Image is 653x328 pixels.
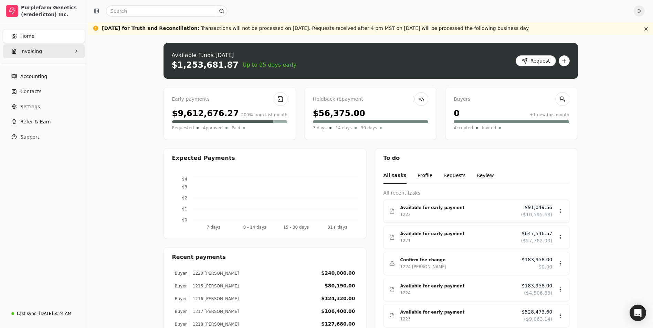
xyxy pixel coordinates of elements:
[190,270,239,276] div: 1223 [PERSON_NAME]
[20,88,42,95] span: Contacts
[20,118,51,125] span: Refer & Earn
[102,25,199,31] span: [DATE] for Truth and Reconciliation :
[400,283,516,289] div: Available for early payment
[418,168,433,184] button: Profile
[325,282,355,289] div: $80,190.00
[20,73,47,80] span: Accounting
[383,189,569,197] div: All recent tasks
[521,211,552,218] span: ($10,595.68)
[3,130,85,144] button: Support
[203,124,223,131] span: Approved
[190,308,239,315] div: 1217 [PERSON_NAME]
[313,124,327,131] span: 7 days
[400,204,516,211] div: Available for early payment
[383,168,407,184] button: All tasks
[243,61,297,69] span: Up to 95 days early
[3,100,85,113] a: Settings
[39,310,71,317] div: [DATE] 8:24 AM
[443,168,465,184] button: Requests
[525,204,552,211] span: $91,049.56
[3,69,85,83] a: Accounting
[313,107,365,120] div: $56,375.00
[20,133,39,141] span: Support
[400,230,516,237] div: Available for early payment
[164,248,366,267] div: Recent payments
[454,124,473,131] span: Accepted
[175,296,187,302] div: Buyer
[3,44,85,58] button: Invoicing
[17,310,38,317] div: Last sync:
[21,4,82,18] div: Purplefarm Genetics (Fredericton) Inc.
[232,124,240,131] span: Paid
[3,115,85,129] button: Refer & Earn
[524,289,552,297] span: ($4,506.88)
[190,283,239,289] div: 1215 [PERSON_NAME]
[400,263,446,270] div: 1224 [PERSON_NAME]
[313,96,428,103] div: Holdback repayment
[522,256,552,263] span: $183,958.00
[375,149,578,168] div: To do
[522,282,552,289] span: $183,958.00
[634,6,645,17] button: D
[327,225,347,230] tspan: 31+ days
[530,112,569,118] div: +1 new this month
[172,51,297,59] div: Available funds [DATE]
[321,308,355,315] div: $106,400.00
[182,218,187,222] tspan: $0
[3,85,85,98] a: Contacts
[454,96,569,103] div: Buyers
[3,307,85,320] a: Last sync:[DATE] 8:24 AM
[207,225,220,230] tspan: 7 days
[175,283,187,289] div: Buyer
[400,211,411,218] div: 1222
[361,124,377,131] span: 30 days
[20,48,42,55] span: Invoicing
[172,96,287,103] div: Early payments
[20,103,40,110] span: Settings
[172,59,239,70] div: $1,253,681.87
[172,154,235,162] div: Expected Payments
[400,289,411,296] div: 1224
[172,124,194,131] span: Requested
[521,237,552,244] span: ($27,762.99)
[182,185,187,189] tspan: $3
[400,309,516,316] div: Available for early payment
[3,29,85,43] a: Home
[175,321,187,327] div: Buyer
[175,308,187,315] div: Buyer
[190,296,239,302] div: 1216 [PERSON_NAME]
[321,320,355,328] div: $127,680.00
[454,107,460,120] div: 0
[477,168,494,184] button: Review
[175,270,187,276] div: Buyer
[522,230,552,237] span: $647,546.57
[190,321,239,327] div: 1218 [PERSON_NAME]
[172,107,239,120] div: $9,612,676.27
[336,124,352,131] span: 14 days
[400,237,411,244] div: 1221
[400,256,516,263] div: Confirm fee change
[182,196,187,200] tspan: $2
[400,316,411,322] div: 1223
[524,316,552,323] span: ($9,063.14)
[630,305,646,321] div: Open Intercom Messenger
[522,308,552,316] span: $528,473.60
[243,225,266,230] tspan: 8 - 14 days
[182,177,187,182] tspan: $4
[106,6,227,17] input: Search
[321,295,355,302] div: $124,320.00
[321,270,355,277] div: $240,000.00
[516,55,556,66] button: Request
[482,124,496,131] span: Invited
[182,207,187,211] tspan: $1
[20,33,34,40] span: Home
[241,112,287,118] div: 200% from last month
[283,225,309,230] tspan: 15 - 30 days
[102,25,529,32] div: Transactions will not be processed on [DATE]. Requests received after 4 pm MST on [DATE] will be ...
[538,263,552,271] span: $0.00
